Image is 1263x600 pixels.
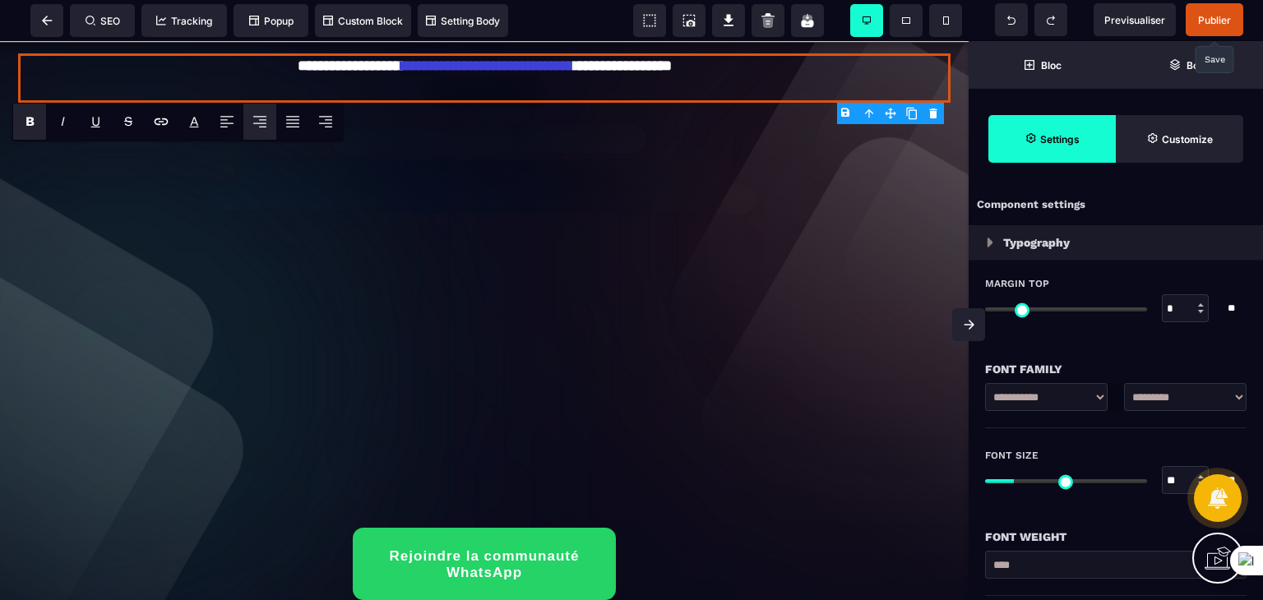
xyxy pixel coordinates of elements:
[13,104,46,140] span: Bold
[210,104,243,140] span: Align Left
[1116,115,1243,163] span: Open Style Manager
[243,104,276,140] span: Align Center
[633,4,666,37] span: View components
[46,104,79,140] span: Italic
[1040,133,1080,145] strong: Settings
[1187,59,1210,72] strong: Body
[987,238,993,247] img: loading
[124,113,132,129] s: S
[1041,59,1062,72] strong: Bloc
[1003,233,1070,252] p: Typography
[112,104,145,140] span: Strike-through
[1104,14,1165,26] span: Previsualiser
[323,15,403,27] span: Custom Block
[985,527,1247,547] div: Font Weight
[1198,14,1231,26] span: Publier
[156,15,212,27] span: Tracking
[985,277,1049,290] span: Margin Top
[25,113,35,129] b: B
[985,359,1247,379] div: Font Family
[1162,133,1213,145] strong: Customize
[985,449,1039,462] span: Font Size
[276,104,309,140] span: Align Justify
[969,41,1116,89] span: Open Blocks
[1094,3,1176,36] span: Preview
[673,4,706,37] span: Screenshot
[426,15,500,27] span: Setting Body
[190,113,199,129] p: A
[86,15,120,27] span: SEO
[190,113,199,129] label: Font color
[145,104,178,140] span: Link
[79,104,112,140] span: Underline
[309,104,342,140] span: Align Right
[353,487,616,559] button: Rejoindre la communauté WhatsApp
[91,113,100,129] u: U
[988,115,1116,163] span: Settings
[1116,41,1263,89] span: Open Layer Manager
[249,15,294,27] span: Popup
[969,189,1263,221] div: Component settings
[61,113,65,129] i: I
